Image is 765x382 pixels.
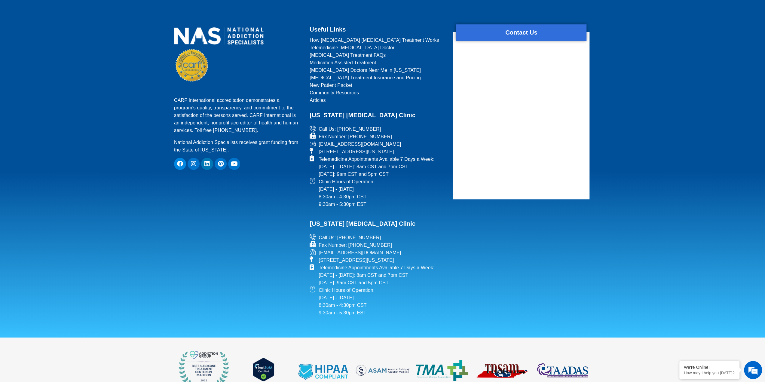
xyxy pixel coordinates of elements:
span: [EMAIL_ADDRESS][DOMAIN_NAME] [317,140,401,148]
span: Telemedicine Appointments Available 7 Days a Week: [DATE] - [DATE]: 8am CST and 7pm CST [DATE]: 9... [317,264,434,286]
img: hipaa compliant suboxone clinic telemdicine [296,359,350,382]
a: Fax Number: [PHONE_NUMBER] [310,133,445,140]
span: [MEDICAL_DATA] Doctors Near Me in [US_STATE] [310,66,421,74]
span: [MEDICAL_DATA] Treatment Insurance and Pricing [310,74,421,81]
span: Articles [310,96,326,104]
div: form widget [453,32,589,199]
a: [MEDICAL_DATA] Treatment Insurance and Pricing [310,74,445,81]
span: Call Us: [PHONE_NUMBER] [317,125,381,133]
span: Fax Number: [PHONE_NUMBER] [317,133,392,140]
h2: [US_STATE] [MEDICAL_DATA] Clinic [310,208,445,229]
span: Medication Assisted Treatment [310,59,376,66]
h2: Useful Links [310,24,445,35]
img: Verify Approval for www.nationaladdictionspecialists.com [252,358,274,381]
p: CARF International accreditation demonstrates a program’s quality, transparency, and commitment t... [174,96,302,134]
span: Telemedicine Appointments Available 7 Days a Week: [DATE] - [DATE]: 8am CST and 7pm CST [DATE]: 9... [317,155,434,178]
a: Fax Number: [PHONE_NUMBER] [310,241,445,249]
a: Telemedicine [MEDICAL_DATA] Doctor [310,44,445,51]
h2: Contact Us [456,27,586,38]
a: [MEDICAL_DATA] Treatment FAQs [310,51,445,59]
span: [STREET_ADDRESS][US_STATE] [317,256,394,264]
a: Medication Assisted Treatment [310,59,445,66]
img: Tennessee Medical Association [416,360,468,381]
iframe: website contact us form [453,47,589,197]
img: Tennessee Society of Addiction Medicine [475,362,528,380]
a: Call Us: [PHONE_NUMBER] [310,234,445,241]
span: Fax Number: [PHONE_NUMBER] [317,241,392,249]
img: ASAM (American Society of Addiction Medicine) [356,365,409,376]
img: CARF Seal [176,49,208,81]
a: Call Us: [PHONE_NUMBER] [310,125,445,133]
span: Call Us: [PHONE_NUMBER] [317,234,381,241]
img: national addiction specialists online suboxone doctors clinic for opioid addiction treatment [174,27,264,44]
span: New Patient Packet [310,81,352,89]
a: Articles [310,96,445,104]
span: Clinic Hours of Operation: [DATE] - [DATE] 8:30am - 4:30pm CST 9:30am - 5:30pm EST [317,286,375,316]
p: How may I help you today? [684,371,735,375]
a: How [MEDICAL_DATA] [MEDICAL_DATA] Treatment Works [310,36,445,44]
span: [MEDICAL_DATA] Treatment FAQs [310,51,386,59]
a: Community Resources [310,89,445,96]
span: [STREET_ADDRESS][US_STATE] [317,148,394,155]
span: Telemedicine [MEDICAL_DATA] Doctor [310,44,394,51]
span: Clinic Hours of Operation: [DATE] - [DATE] 8:30am - 4:30pm CST 9:30am - 5:30pm EST [317,178,375,208]
p: National Addiction Specialists receives grant funding from the State of [US_STATE]. [174,139,302,154]
h2: [US_STATE] [MEDICAL_DATA] Clinic [310,110,445,121]
span: How [MEDICAL_DATA] [MEDICAL_DATA] Treatment Works [310,36,439,44]
div: We're Online! [684,365,735,370]
a: New Patient Packet [310,81,445,89]
span: Community Resources [310,89,359,96]
span: [EMAIL_ADDRESS][DOMAIN_NAME] [317,249,401,256]
a: [MEDICAL_DATA] Doctors Near Me in [US_STATE] [310,66,445,74]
